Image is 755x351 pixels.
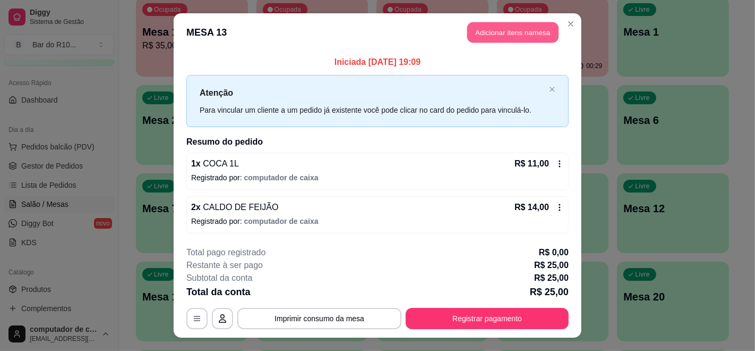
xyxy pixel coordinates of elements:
button: Imprimir consumo da mesa [237,308,401,329]
p: Iniciada [DATE] 19:09 [186,56,569,69]
p: Total pago registrado [186,246,265,259]
p: Restante à ser pago [186,259,263,272]
span: computador de caixa [244,217,319,225]
h2: Resumo do pedido [186,136,569,148]
header: MESA 13 [174,13,581,52]
button: close [549,86,555,93]
button: Adicionar itens namesa [467,22,559,43]
p: R$ 14,00 [514,201,549,214]
button: Close [562,15,579,32]
p: Subtotal da conta [186,272,253,285]
p: R$ 0,00 [539,246,569,259]
p: Registrado por: [191,172,564,183]
p: R$ 25,00 [530,285,569,299]
p: R$ 11,00 [514,157,549,170]
div: Para vincular um cliente a um pedido já existente você pode clicar no card do pedido para vinculá... [200,104,545,116]
span: computador de caixa [244,173,319,182]
span: COCA 1L [201,159,239,168]
p: Total da conta [186,285,251,299]
p: Registrado por: [191,216,564,227]
button: Registrar pagamento [406,308,569,329]
p: Atenção [200,86,545,99]
span: CALDO DE FEIJÃO [201,203,279,212]
p: 2 x [191,201,279,214]
p: R$ 25,00 [534,272,569,285]
p: 1 x [191,157,239,170]
p: R$ 25,00 [534,259,569,272]
span: close [549,86,555,93]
